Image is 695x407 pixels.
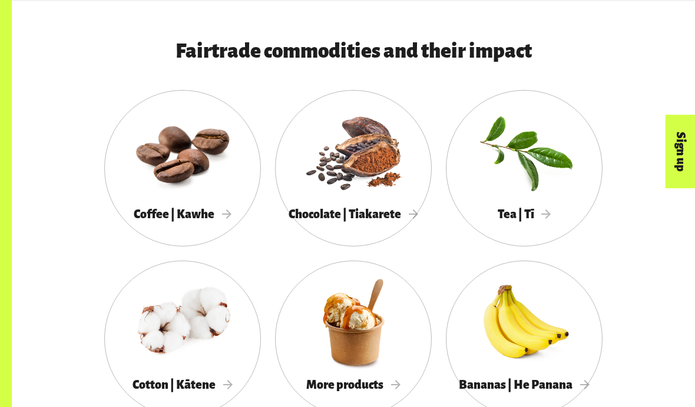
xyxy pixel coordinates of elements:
[459,378,590,391] span: Bananas | He Panana
[104,90,261,246] a: Coffee | Kawhe
[289,208,418,221] span: Chocolate | Tiakarete
[275,90,432,246] a: Chocolate | Tiakarete
[78,40,629,62] h3: Fairtrade commodities and their impact
[306,378,401,391] span: More products
[498,208,551,221] span: Tea | Tī
[133,378,233,391] span: Cotton | Kātene
[134,208,231,221] span: Coffee | Kawhe
[446,90,603,246] a: Tea | Tī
